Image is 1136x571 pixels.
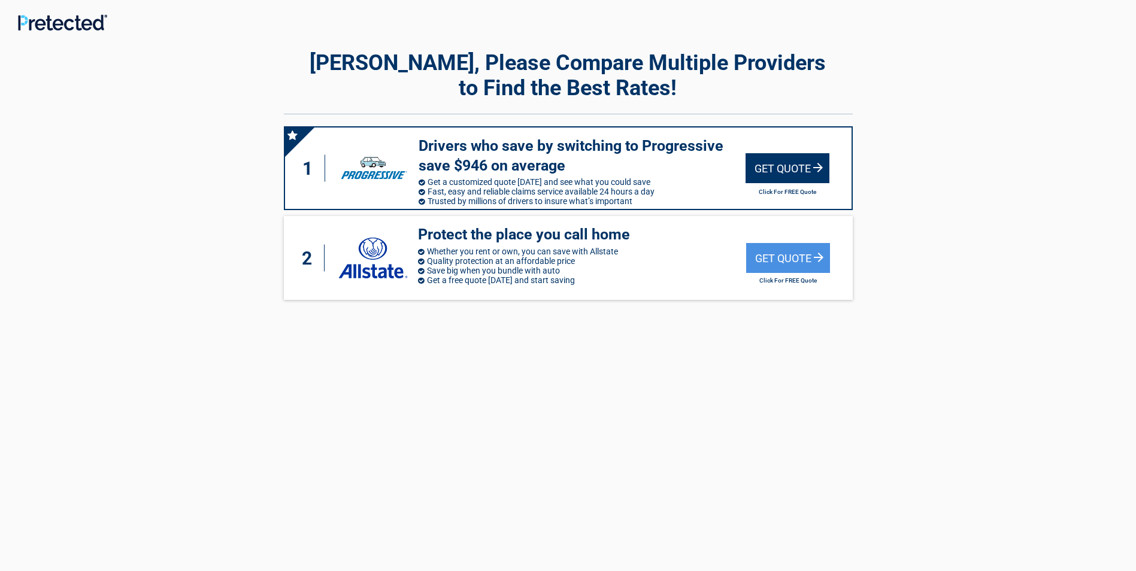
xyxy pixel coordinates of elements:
[746,277,830,284] h2: Click For FREE Quote
[296,245,325,272] div: 2
[18,14,107,31] img: Main Logo
[418,225,746,245] h3: Protect the place you call home
[284,50,853,101] h2: [PERSON_NAME], Please Compare Multiple Providers to Find the Best Rates!
[419,177,746,187] li: Get a customized quote [DATE] and see what you could save
[337,238,409,278] img: allstate's logo
[419,196,746,206] li: Trusted by millions of drivers to insure what’s important
[419,136,746,175] h3: Drivers who save by switching to Progressive save $946 on average
[746,189,829,195] h2: Click For FREE Quote
[746,153,829,183] div: Get Quote
[297,155,326,182] div: 1
[418,247,746,256] li: Whether you rent or own, you can save with Allstate
[418,256,746,266] li: Quality protection at an affordable price
[419,187,746,196] li: Fast, easy and reliable claims service available 24 hours a day
[418,275,746,285] li: Get a free quote [DATE] and start saving
[335,150,412,187] img: progressive's logo
[418,266,746,275] li: Save big when you bundle with auto
[746,243,830,273] div: Get Quote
